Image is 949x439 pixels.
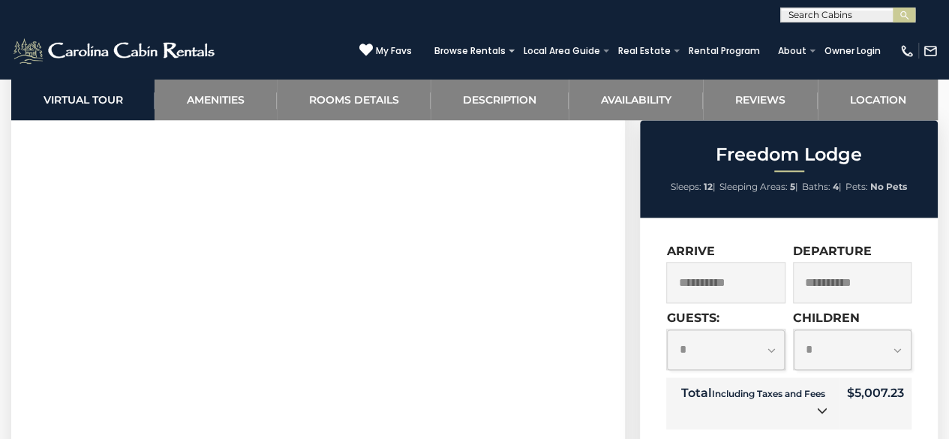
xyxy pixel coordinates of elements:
small: Including Taxes and Fees [712,388,825,399]
a: Real Estate [611,41,678,62]
span: Sleeps: [671,181,701,192]
a: Amenities [155,79,276,120]
label: Children [793,311,860,325]
a: Owner Login [817,41,888,62]
td: Total [666,377,839,429]
li: | [671,177,716,197]
img: White-1-2.png [11,36,219,66]
strong: 5 [790,181,795,192]
label: Departure [793,244,872,258]
li: | [802,177,842,197]
a: Virtual Tour [11,79,155,120]
span: Sleeping Areas: [719,181,788,192]
h2: Freedom Lodge [644,145,934,164]
a: Local Area Guide [516,41,608,62]
li: | [719,177,798,197]
a: Location [818,79,938,120]
td: $5,007.23 [839,377,911,429]
a: Rooms Details [277,79,431,120]
a: Rental Program [681,41,767,62]
label: Arrive [666,244,714,258]
strong: 4 [833,181,839,192]
label: Guests: [666,311,719,325]
span: Baths: [802,181,830,192]
a: Availability [569,79,703,120]
a: My Favs [359,43,412,59]
a: Reviews [703,79,817,120]
a: Browse Rentals [427,41,513,62]
span: Pets: [845,181,868,192]
img: mail-regular-white.png [923,44,938,59]
a: About [770,41,814,62]
strong: 12 [704,181,713,192]
a: Description [431,79,568,120]
span: My Favs [376,44,412,58]
strong: No Pets [870,181,907,192]
img: phone-regular-white.png [899,44,914,59]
